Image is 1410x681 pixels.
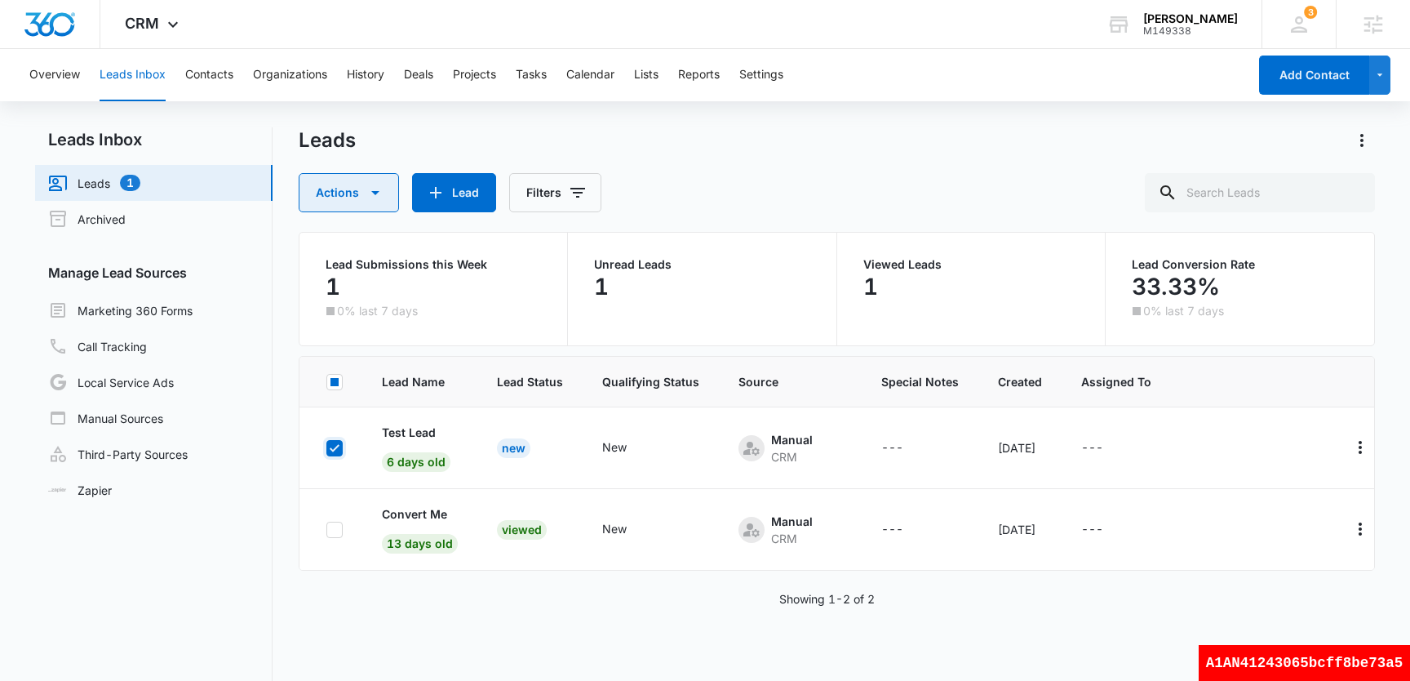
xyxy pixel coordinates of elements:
p: 0% last 7 days [337,305,418,317]
span: Lead Name [382,373,458,390]
div: - - Select to Edit Field [1081,438,1133,458]
p: 1 [594,274,609,300]
div: - - Select to Edit Field [738,431,842,465]
span: Qualifying Status [602,373,699,390]
span: Source [738,373,842,390]
a: Call Tracking [48,336,147,356]
span: Created [998,373,1042,390]
span: 13 days old [382,534,458,554]
div: account name [1143,12,1238,25]
button: Leads Inbox [100,49,166,101]
p: Unread Leads [594,259,809,270]
a: Local Service Ads [48,372,174,392]
div: [DATE] [998,521,1042,538]
div: - - Select to Edit Field [881,438,933,458]
span: Assigned To [1081,373,1151,390]
div: A1AN41243065bcff8be73a5 [1199,645,1410,681]
button: Organizations [253,49,327,101]
div: New [602,438,627,456]
button: Contacts [185,49,233,101]
button: History [347,49,384,101]
div: Manual [771,513,813,530]
a: Manual Sources [48,408,163,428]
p: 1 [326,274,340,300]
div: Manual [771,431,813,448]
span: CRM [125,15,159,32]
a: Third-Party Sources [48,444,188,464]
div: account id [1143,25,1238,37]
a: Viewed [497,523,547,536]
div: --- [1081,520,1103,540]
div: - - Select to Edit Field [738,513,842,547]
a: Archived [48,209,126,229]
div: Viewed [497,520,547,540]
button: Lists [634,49,658,101]
button: Actions [299,173,399,212]
div: - - Select to Edit Field [1081,520,1133,540]
span: Special Notes [881,373,959,390]
span: 6 days old [382,452,450,472]
div: New [497,438,530,458]
div: CRM [771,530,813,547]
a: Zapier [48,482,112,499]
input: Search Leads [1145,173,1375,212]
button: Overview [29,49,80,101]
button: Add Contact [1259,56,1369,95]
button: Filters [509,173,601,212]
a: New [497,441,530,455]
p: Lead Conversion Rate [1132,259,1348,270]
h3: Manage Lead Sources [35,263,273,283]
a: Test Lead6 days old [382,424,458,469]
p: Lead Submissions this Week [326,259,541,270]
div: [DATE] [998,439,1042,456]
span: Lead Status [497,373,563,390]
div: --- [1081,438,1103,458]
button: Tasks [516,49,547,101]
p: 1 [863,274,878,300]
button: Lead [412,173,496,212]
button: Actions [1349,127,1375,154]
button: Calendar [566,49,614,101]
div: --- [881,520,903,540]
a: Marketing 360 Forms [48,300,193,320]
button: Actions [1347,516,1373,542]
div: CRM [771,448,813,465]
button: Deals [404,49,433,101]
div: notifications count [1304,6,1317,19]
p: Showing 1-2 of 2 [779,590,875,608]
div: - - Select to Edit Field [602,520,656,540]
a: Convert Me13 days old [382,505,458,550]
button: Actions [1347,434,1373,461]
div: New [602,520,627,537]
div: - - Select to Edit Field [881,520,933,540]
a: Leads1 [48,173,140,193]
button: Projects [453,49,496,101]
p: 0% last 7 days [1143,305,1224,317]
p: 33.33% [1132,274,1220,300]
h1: Leads [299,128,356,153]
p: Convert Me [382,505,447,523]
button: Reports [678,49,720,101]
button: Settings [739,49,783,101]
h2: Leads Inbox [35,127,273,152]
p: Test Lead [382,424,436,441]
p: Viewed Leads [863,259,1079,270]
span: 3 [1304,6,1317,19]
div: --- [881,438,903,458]
div: - - Select to Edit Field [602,438,656,458]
